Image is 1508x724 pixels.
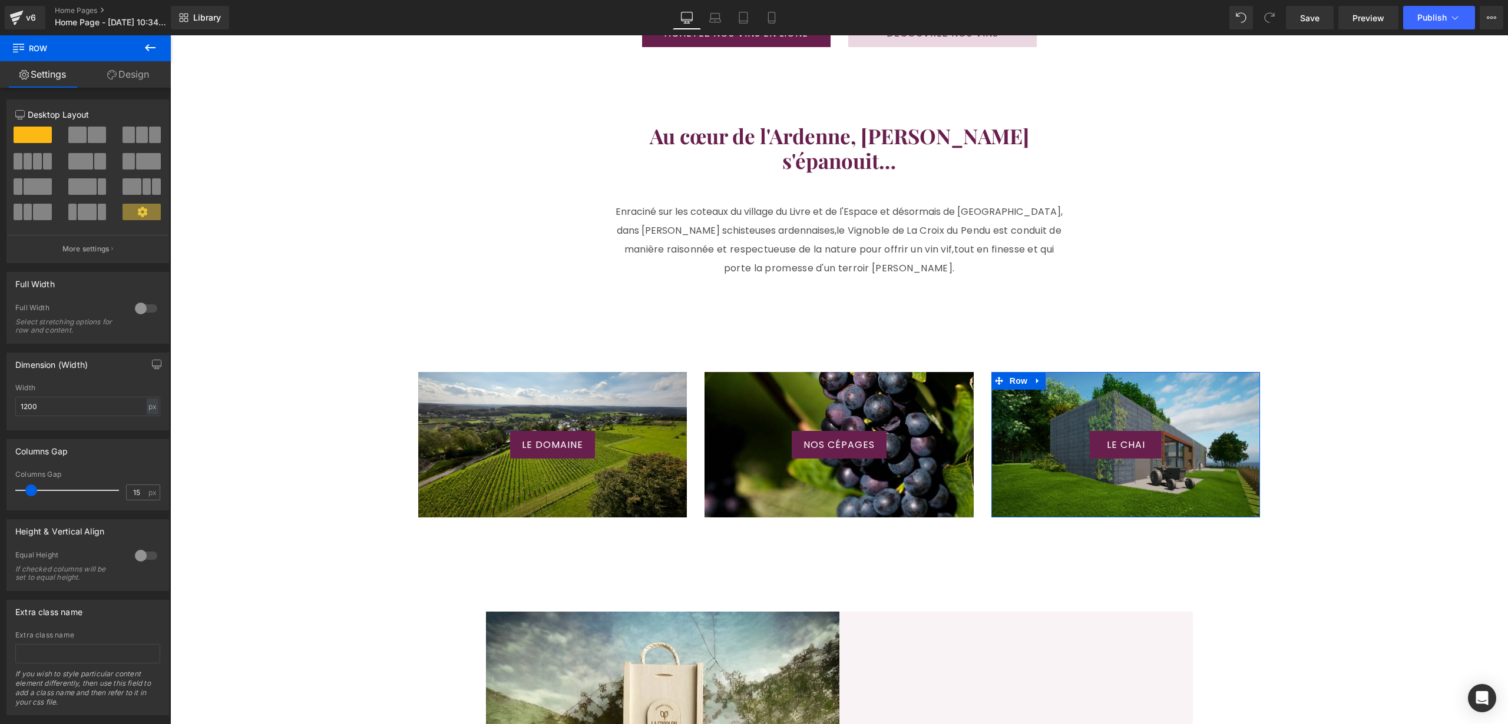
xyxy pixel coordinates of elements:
[62,244,110,254] p: More settings
[55,6,189,15] a: Home Pages
[1468,684,1496,712] div: Open Intercom Messenger
[454,188,891,221] span: le Vignoble de La Croix du Pendu est conduit de manière raisonnée et respectueuse de la nature po...
[15,303,123,315] div: Full Width
[24,10,38,25] div: v6
[171,6,229,29] a: New Library
[15,520,104,536] div: Height & Vertical Align
[193,12,221,23] span: Library
[147,398,158,414] div: px
[15,550,123,563] div: Equal Height
[1417,13,1447,22] span: Publish
[758,6,786,29] a: Mobile
[148,489,158,496] span: px
[5,6,45,29] a: v6
[1403,6,1475,29] button: Publish
[1258,6,1281,29] button: Redo
[340,396,425,423] a: LE DOMAINE
[621,396,716,423] a: NOS CÉPAGES
[7,235,168,263] button: More settings
[1338,6,1398,29] a: Preview
[836,337,860,354] span: Row
[15,631,160,639] div: Extra class name
[1229,6,1253,29] button: Undo
[1352,12,1384,24] span: Preview
[860,337,875,354] a: Expand / Collapse
[1300,12,1319,24] span: Save
[15,384,160,392] div: Width
[920,396,991,423] a: LE CHAI
[1480,6,1503,29] button: More
[55,18,167,27] span: Home Page - [DATE] 10:34:39
[713,686,978,705] h2: Une idée cadeau personnalisée
[15,669,160,715] div: If you wish to style particular content element differently, then use this field to add a class n...
[442,167,896,243] p: Enraciné sur les coteaux du village du Livre et de l'Espace et désormais de [GEOGRAPHIC_DATA], da...
[15,440,68,456] div: Columns Gap
[729,6,758,29] a: Tablet
[673,6,701,29] a: Desktop
[442,88,896,138] h2: Au cœur de l'Ardenne, [PERSON_NAME] s'épanouit…
[15,397,160,416] input: auto
[15,108,160,121] p: Desktop Layout
[15,273,55,289] div: Full Width
[15,565,121,582] div: If checked columns will be set to equal height.
[15,353,88,370] div: Dimension (Width)
[15,600,82,617] div: Extra class name
[15,318,121,334] div: Select stretching options for row and content.
[15,470,160,479] div: Columns Gap
[701,6,729,29] a: Laptop
[85,61,171,88] a: Design
[12,35,130,61] span: Row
